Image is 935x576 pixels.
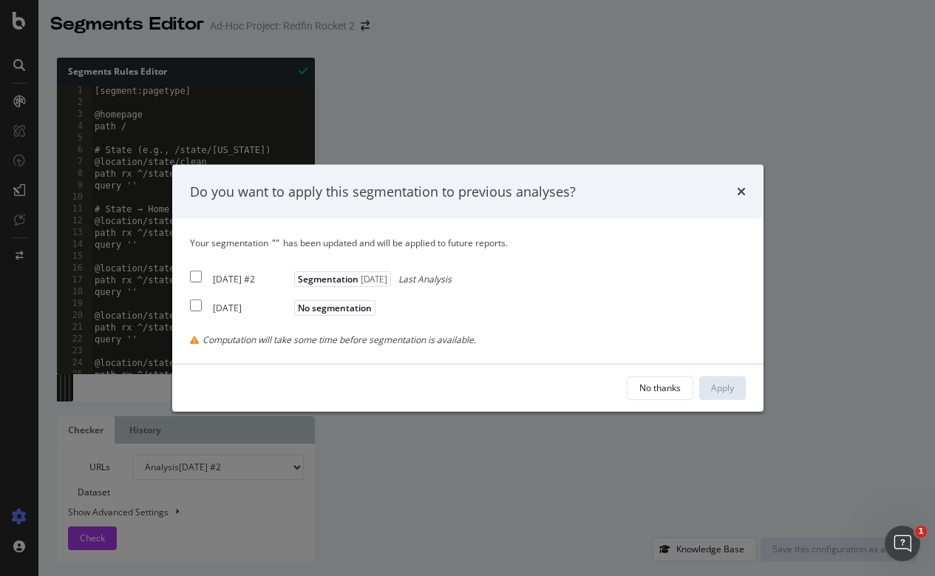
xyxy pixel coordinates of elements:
span: [DATE] [358,273,387,285]
div: Norma says… [12,29,284,102]
textarea: Message… [13,432,283,457]
button: No thanks [627,376,693,400]
span: Computation will take some time before segmentation is available . [203,333,476,345]
button: Upload attachment [70,463,82,475]
span: Last Analysis [398,273,452,285]
button: Scroll to bottom [135,397,160,422]
div: Your segmentation has been updated and will be applied to future reports. [190,237,746,249]
div: times [737,182,746,201]
div: [DATE] #2 [213,273,290,285]
button: Apply [699,376,746,400]
div: No thanks [639,382,681,394]
div: If you do not see any effect after saving changes in the Segment Rules Editor, it is likely due t... [24,263,272,393]
span: 1 [915,526,927,538]
iframe: Intercom live chat [885,526,920,561]
div: No exactly. I can see the segments rule editor but when I apply the changes I don't see anything ... [65,38,272,81]
span: No segmentation [294,300,375,316]
h1: Customer Support [72,14,178,25]
button: Send a message… [254,457,277,481]
img: Profile image for Customer Support [42,8,66,32]
div: [DATE] [213,302,290,314]
a: Source reference 9275983: [71,172,83,183]
div: No exactly. I can see the segments rule editor but when I apply the changes I don't see anything ... [53,29,284,90]
button: Home [231,6,259,34]
div: Ad-hoc projects in Botify are designed for crawling specific sections of your website or pre-prod... [24,111,272,256]
div: Customer Support says… [12,102,284,484]
button: go back [10,6,38,34]
div: Do you want to apply this segmentation to previous analyses? [190,182,576,201]
div: Close [259,6,286,33]
span: " " [272,237,279,249]
div: Ad-hoc projects in Botify are designed for crawling specific sections of your website or pre-prod... [12,102,284,482]
span: Segmentation [294,271,391,287]
div: modal [172,164,764,411]
button: Gif picker [47,463,58,475]
button: Emoji picker [23,463,35,475]
div: Apply [711,382,734,394]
